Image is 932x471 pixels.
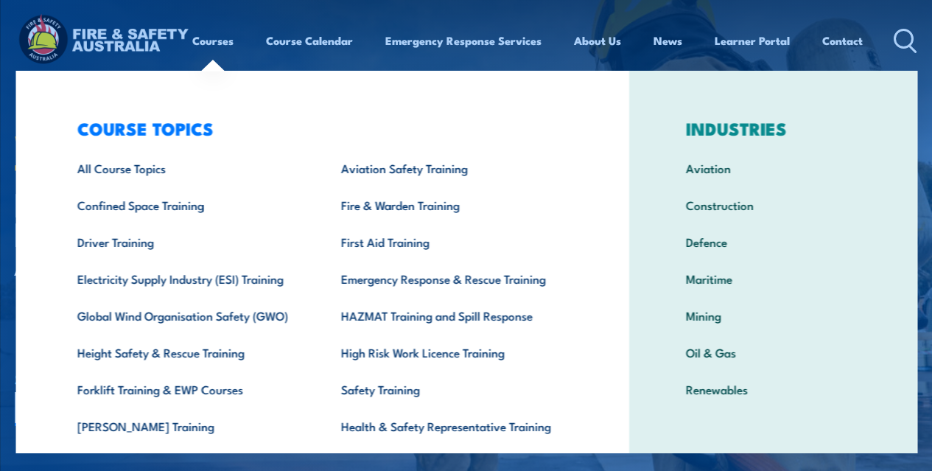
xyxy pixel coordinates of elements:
[663,297,883,334] a: Mining
[192,23,234,58] a: Courses
[318,334,583,371] a: High Risk Work Licence Training
[54,334,318,371] a: Height Safety & Rescue Training
[318,223,583,260] a: First Aid Training
[54,260,318,297] a: Electricity Supply Industry (ESI) Training
[715,23,790,58] a: Learner Portal
[54,408,318,444] a: [PERSON_NAME] Training
[574,23,621,58] a: About Us
[663,334,883,371] a: Oil & Gas
[266,23,353,58] a: Course Calendar
[663,186,883,223] a: Construction
[663,118,883,139] h3: INDUSTRIES
[385,23,542,58] a: Emergency Response Services
[54,118,583,139] h3: COURSE TOPICS
[54,186,318,223] a: Confined Space Training
[654,23,682,58] a: News
[318,150,583,186] a: Aviation Safety Training
[318,297,583,334] a: HAZMAT Training and Spill Response
[663,371,883,408] a: Renewables
[663,223,883,260] a: Defence
[318,186,583,223] a: Fire & Warden Training
[318,371,583,408] a: Safety Training
[54,223,318,260] a: Driver Training
[54,150,318,186] a: All Course Topics
[663,260,883,297] a: Maritime
[318,408,583,444] a: Health & Safety Representative Training
[54,297,318,334] a: Global Wind Organisation Safety (GWO)
[54,371,318,408] a: Forklift Training & EWP Courses
[663,150,883,186] a: Aviation
[822,23,863,58] a: Contact
[318,260,583,297] a: Emergency Response & Rescue Training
